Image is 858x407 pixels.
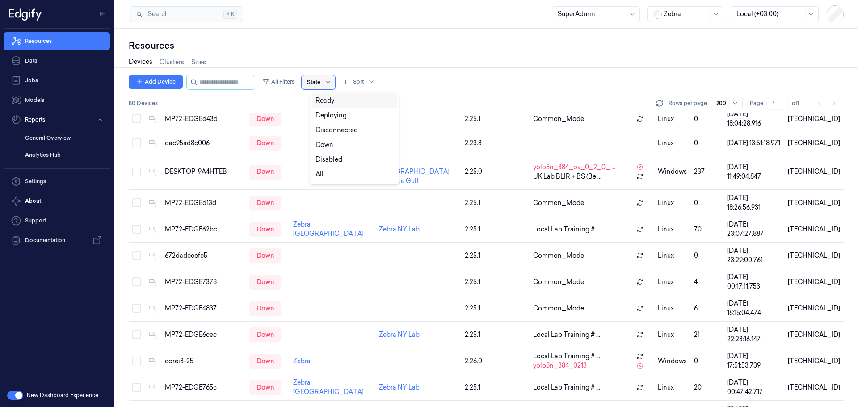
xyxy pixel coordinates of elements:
[669,99,707,107] p: Rows per page
[788,357,840,366] div: [TECHNICAL_ID]
[165,138,243,148] div: dac95ad8c006
[293,357,311,365] a: Zebra
[165,383,243,392] div: MP72-EDGE765c
[132,225,141,234] button: Select row
[249,354,281,368] div: down
[18,130,110,146] a: General Overview
[259,75,298,89] button: All Filters
[533,172,601,181] span: UK Lab BLIR + BS (Be ...
[249,196,281,210] div: down
[315,96,334,105] div: Ready
[249,301,281,315] div: down
[132,277,141,286] button: Select row
[129,6,243,22] button: Search⌘K
[658,357,687,366] p: windows
[727,138,781,148] div: [DATE] 13:51:18.971
[465,357,526,366] div: 2.26.0
[727,163,781,181] div: [DATE] 11:49:04.847
[191,58,206,67] a: Sites
[132,114,141,123] button: Select row
[658,138,687,148] p: linux
[694,304,720,313] div: 6
[694,225,720,234] div: 70
[165,114,243,124] div: MP72-EDGEd43d
[249,380,281,394] div: down
[18,147,110,163] a: Analytics Hub
[249,165,281,179] div: down
[727,299,781,318] div: [DATE] 18:15:04.474
[658,330,687,340] p: linux
[4,231,110,249] a: Documentation
[4,52,110,70] a: Data
[788,251,840,260] div: [TECHNICAL_ID]
[249,136,281,150] div: down
[379,383,420,391] a: Zebra NY Lab
[165,251,243,260] div: 672dadeccfc5
[533,330,600,340] span: Local Lab Training # ...
[465,304,526,313] div: 2.25.1
[165,277,243,287] div: MP72-EDGE7378
[132,251,141,260] button: Select row
[533,352,600,361] span: Local Lab Training # ...
[658,198,687,208] p: linux
[694,114,720,124] div: 0
[315,140,333,150] div: Down
[165,198,243,208] div: MP72-EDGEd13d
[727,220,781,239] div: [DATE] 23:07:27.887
[132,198,141,207] button: Select row
[694,277,720,287] div: 4
[249,275,281,289] div: down
[694,251,720,260] div: 0
[4,32,110,50] a: Resources
[160,58,184,67] a: Clusters
[132,357,141,365] button: Select row
[4,91,110,109] a: Models
[694,198,720,208] div: 0
[379,158,450,185] a: Zebra [GEOGRAPHIC_DATA] Barcode Gulf
[132,304,141,313] button: Select row
[293,378,364,396] a: Zebra [GEOGRAPHIC_DATA]
[315,170,324,179] div: All
[165,330,243,340] div: MP72-EDGE6cec
[533,198,586,208] span: Common_Model
[315,111,347,120] div: Deploying
[465,167,526,176] div: 2.25.0
[465,114,526,124] div: 2.25.1
[165,167,243,176] div: DESKTOP-9A4HTEB
[129,39,844,52] div: Resources
[465,383,526,392] div: 2.25.1
[727,273,781,291] div: [DATE] 00:17:11.753
[788,198,840,208] div: [TECHNICAL_ID]
[727,109,781,128] div: [DATE] 18:04:28.916
[144,9,168,19] span: Search
[727,378,781,397] div: [DATE] 00:47:42.717
[658,304,687,313] p: linux
[788,225,840,234] div: [TECHNICAL_ID]
[165,357,243,366] div: corei3-25
[788,330,840,340] div: [TECHNICAL_ID]
[813,97,840,109] nav: pagination
[249,327,281,342] div: down
[132,138,141,147] button: Select row
[533,163,615,172] span: yolo8n_384_ov_0_2_0_ ...
[249,248,281,263] div: down
[727,352,781,370] div: [DATE] 17:51:53.739
[533,114,586,124] span: Common_Model
[533,304,586,313] span: Common_Model
[658,114,687,124] p: linux
[465,198,526,208] div: 2.25.1
[465,277,526,287] div: 2.25.1
[315,155,342,164] div: Disabled
[788,304,840,313] div: [TECHNICAL_ID]
[249,222,281,236] div: down
[792,99,806,107] span: of 1
[132,383,141,392] button: Select row
[465,138,526,148] div: 2.23.3
[465,330,526,340] div: 2.25.1
[658,277,687,287] p: linux
[379,225,420,233] a: Zebra NY Lab
[694,138,720,148] div: 0
[4,111,110,129] button: Reports
[96,7,110,21] button: Toggle Navigation
[694,330,720,340] div: 21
